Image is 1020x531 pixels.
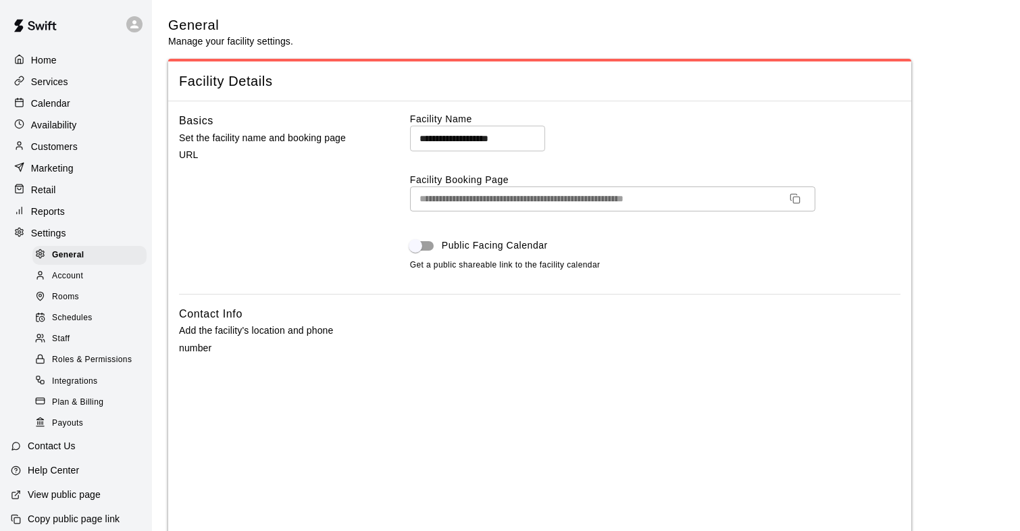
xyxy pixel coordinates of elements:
div: Integrations [32,372,147,391]
div: Rooms [32,288,147,307]
div: Plan & Billing [32,393,147,412]
span: Payouts [52,417,83,430]
h6: Basics [179,112,213,130]
p: Settings [31,226,66,240]
a: Reports [11,201,141,222]
a: Retail [11,180,141,200]
span: Public Facing Calendar [442,238,548,253]
span: Get a public shareable link to the facility calendar [410,259,601,272]
p: Set the facility name and booking page URL [179,130,367,163]
label: Facility Booking Page [410,173,900,186]
a: Availability [11,115,141,135]
span: Facility Details [179,72,900,91]
span: Roles & Permissions [52,353,132,367]
a: Staff [32,329,152,350]
h5: General [168,16,293,34]
p: Retail [31,183,56,197]
a: Schedules [32,308,152,329]
p: Availability [31,118,77,132]
div: Staff [32,330,147,349]
h6: Contact Info [179,305,243,323]
a: General [32,245,152,265]
div: Roles & Permissions [32,351,147,370]
p: Contact Us [28,439,76,453]
p: Help Center [28,463,79,477]
p: Calendar [31,97,70,110]
p: Reports [31,205,65,218]
p: Services [31,75,68,88]
a: Home [11,50,141,70]
button: Copy URL [784,188,806,209]
p: Copy public page link [28,512,120,526]
a: Roles & Permissions [32,350,152,371]
a: Services [11,72,141,92]
span: Schedules [52,311,93,325]
a: Settings [11,223,141,243]
p: Manage your facility settings. [168,34,293,48]
a: Rooms [32,287,152,308]
p: Add the facility's location and phone number [179,322,367,356]
p: View public page [28,488,101,501]
p: Customers [31,140,78,153]
div: Payouts [32,414,147,433]
a: Marketing [11,158,141,178]
span: Integrations [52,375,98,388]
a: Account [32,265,152,286]
label: Facility Name [410,112,900,126]
div: General [32,246,147,265]
p: Marketing [31,161,74,175]
span: Plan & Billing [52,396,103,409]
span: General [52,249,84,262]
a: Plan & Billing [32,392,152,413]
div: Schedules [32,309,147,328]
a: Payouts [32,413,152,434]
p: Home [31,53,57,67]
a: Integrations [32,371,152,392]
a: Customers [11,136,141,157]
span: Rooms [52,290,79,304]
a: Calendar [11,93,141,113]
span: Account [52,270,83,283]
div: Account [32,267,147,286]
span: Staff [52,332,70,346]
